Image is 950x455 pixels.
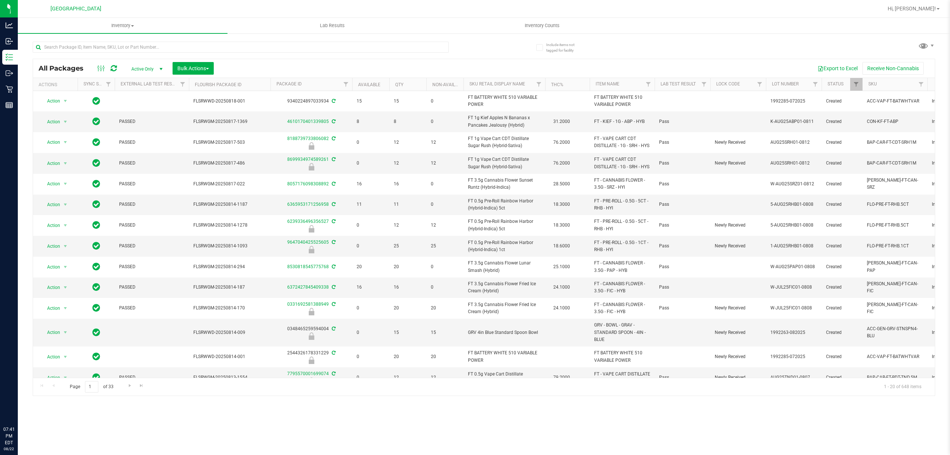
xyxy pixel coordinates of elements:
span: select [61,137,70,147]
span: FLO-PRE-FT-RHB.5CT [867,222,923,229]
span: 12 [431,139,459,146]
span: PASSED [119,201,184,208]
div: Newly Received [269,246,353,253]
iframe: Resource center [7,396,30,418]
span: FLSRWGM-20250817-486 [193,160,266,167]
span: Action [40,327,60,338]
span: W-AUG25SRZ01-0812 [770,181,817,188]
span: Pass [659,243,706,250]
span: In Sync [92,137,100,147]
div: 9340224897033934 [269,98,353,105]
span: Created [826,98,858,105]
span: select [61,199,70,210]
span: In Sync [92,282,100,292]
span: FT - CANNABIS FLOWER - 3.5G - PAP - HYB [594,260,650,274]
span: 25 [431,243,459,250]
span: 0 [357,160,385,167]
span: In Sync [92,116,100,127]
span: In Sync [92,303,100,313]
span: FLSRWGM-20250817-1369 [193,118,266,125]
a: External Lab Test Result [121,81,179,87]
span: Sync from Compliance System [331,371,335,376]
span: FT BATTERY WHITE 510 VARIABLE POWER [594,350,650,364]
span: PASSED [119,243,184,250]
span: select [61,282,70,293]
a: Filter [850,78,862,91]
span: Inventory Counts [515,22,570,29]
span: FT - KIEF - 1G - ABP - HYB [594,118,650,125]
span: Sync from Compliance System [331,157,335,162]
span: 76.2000 [550,137,574,148]
button: Export to Excel [813,62,862,75]
a: Filter [754,78,766,91]
span: PASSED [119,284,184,291]
div: 2544326178331229 [269,350,353,364]
span: select [61,352,70,362]
span: 0 [357,243,385,250]
span: 0 [431,263,459,270]
span: 0 [431,201,459,208]
span: FLSRWGM-20250814-1187 [193,201,266,208]
span: Created [826,305,858,312]
span: Pass [659,201,706,208]
span: In Sync [92,158,100,168]
span: Sync from Compliance System [331,285,335,290]
span: In Sync [92,261,100,272]
span: select [61,158,70,169]
a: 4610170401339805 [287,119,329,124]
span: Action [40,352,60,362]
a: Filter [177,78,189,91]
span: [PERSON_NAME]-FT-CAN-FIC [867,280,923,295]
span: ACC-VAP-FT-BATWHTVAR [867,353,923,360]
span: Created [826,353,858,360]
span: FLSRWGM-20250814-1278 [193,222,266,229]
a: Filter [809,78,822,91]
span: Sync from Compliance System [331,350,335,355]
span: 0 [431,284,459,291]
span: FT - VAPE CART DISTILLATE - 0.5G - TND - SAT [594,371,650,385]
span: select [61,303,70,313]
span: Action [40,373,60,383]
a: SKU [868,81,877,87]
inline-svg: Analytics [6,22,13,29]
span: FLO-PRE-FT-RHB.5CT [867,201,923,208]
button: Receive Non-Cannabis [862,62,924,75]
span: 16 [357,284,385,291]
span: FLSRWWD-20250818-001 [193,98,266,105]
a: 9647040425525605 [287,240,329,245]
span: W-AUG25PAP01-0808 [770,263,817,270]
a: Qty [395,82,403,87]
span: Newly Received [715,139,761,146]
span: FT 1g Vape Cart CDT Distillate Sugar Rush (Hybrid-Sativa) [468,135,541,149]
span: [GEOGRAPHIC_DATA] [50,6,101,12]
span: FT - CANNABIS FLOWER - 3.5G - FIC - HYB [594,301,650,315]
a: Filter [915,78,927,91]
span: Bulk Actions [177,65,209,71]
span: 0 [357,305,385,312]
span: In Sync [92,96,100,106]
span: 15 [357,98,385,105]
a: 7795570001699074 [287,371,329,376]
span: FT 1g Vape Cart CDT Distillate Sugar Rush (Hybrid-Sativa) [468,156,541,170]
span: Sync from Compliance System [331,181,335,186]
span: select [61,179,70,189]
span: ACC-VAP-FT-BATWHTVAR [867,98,923,105]
a: Sku Retail Display Name [469,81,525,87]
span: FLSRWGM-20250814-187 [193,284,266,291]
span: Sync from Compliance System [331,98,335,104]
span: 12 [394,160,422,167]
span: 1992285-072025 [770,353,817,360]
span: FT 0.5g Pre-Roll Rainbow Harbor (Hybrid-Indica) 5ct [468,218,541,232]
span: FLSRWGM-20250817-022 [193,181,266,188]
a: Go to the next page [124,381,135,391]
span: CON-KF-FT-ABP [867,118,923,125]
span: AUG25SRH01-0812 [770,139,817,146]
span: Pass [659,160,706,167]
span: Action [40,262,60,272]
a: Available [358,82,380,87]
a: Inventory [18,18,227,33]
span: Created [826,243,858,250]
span: Sync from Compliance System [331,119,335,124]
span: GRV - BOWL - GRAV - STANDARD SPOON - 4IN - BLUE [594,322,650,343]
a: Sync Status [83,81,112,87]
